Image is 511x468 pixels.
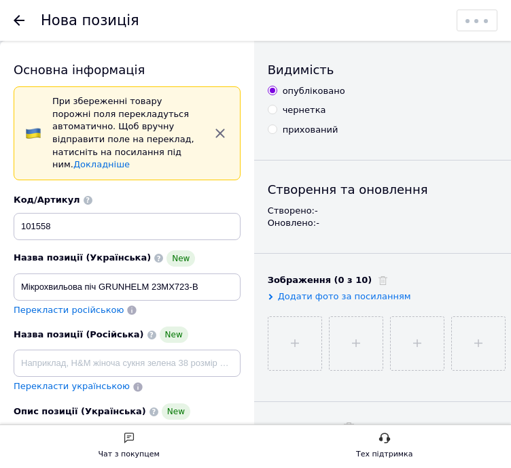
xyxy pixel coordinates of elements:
div: Основна інформація [14,61,241,78]
span: Перекласти українською [14,381,130,391]
span: Додати фото за посиланням [278,291,411,301]
img: :flag-ua: [25,125,41,141]
div: Чат з покупцем [99,448,160,461]
span: Назва позиції (Російська) [14,329,144,339]
input: Наприклад, H&M жіноча сукня зелена 38 розмір вечірня максі з блискітками [14,273,241,301]
span: New [166,250,195,267]
div: чернетка [283,104,326,116]
span: Назва позиції (Українська) [14,252,151,263]
span: New [162,403,190,420]
span: Перекласти російською [14,305,124,315]
div: Повернутися назад [14,15,24,26]
span: New [160,327,188,343]
a: Докладніше [73,159,130,169]
span: Опис позиції (Українська) [14,406,146,416]
h1: Нова позиція [41,12,139,29]
div: Тех підтримка [356,448,413,461]
input: Наприклад, H&M жіноча сукня зелена 38 розмір вечірня максі з блискітками [14,350,241,377]
span: Код/Артикул [14,195,80,205]
span: При збереженні товару порожні поля перекладуться автоматично. Щоб вручну відправити поле на перек... [52,96,194,169]
div: опубліковано [283,85,345,97]
div: прихований [283,124,338,136]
